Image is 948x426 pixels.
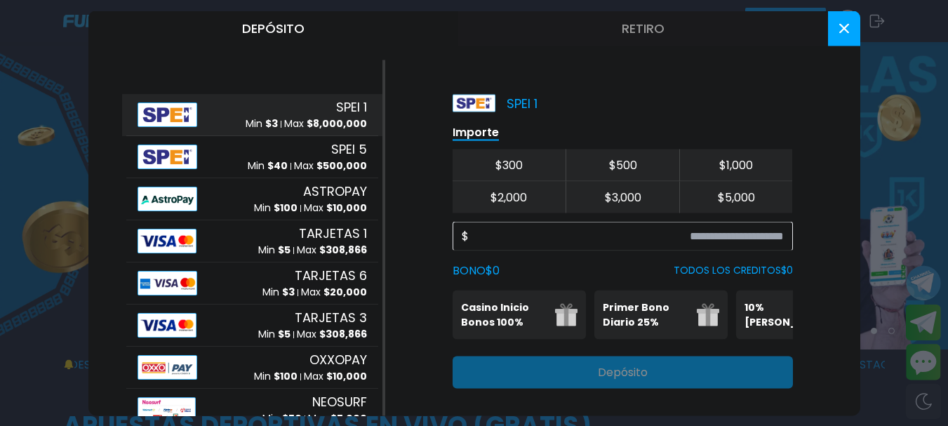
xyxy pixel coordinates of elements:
[319,327,367,341] span: $ 308,866
[258,243,291,258] p: Min
[453,124,499,140] p: Importe
[246,117,278,131] p: Min
[555,303,578,326] img: gift
[304,201,367,215] p: Max
[308,411,367,426] p: Max
[282,285,295,299] span: $ 3
[331,140,367,159] span: SPEI 5
[138,228,196,253] img: Alipay
[122,135,382,178] button: AlipaySPEI 5Min $40Max $500,000
[138,270,198,295] img: Alipay
[453,356,793,388] button: Depósito
[122,346,382,388] button: AlipayOXXOPAYMin $100Max $10,000
[566,181,679,213] button: $3,000
[274,369,298,383] span: $ 100
[254,201,298,215] p: Min
[453,93,538,112] p: SPEI 1
[278,327,291,341] span: $ 5
[138,102,198,126] img: Alipay
[254,369,298,384] p: Min
[453,181,566,213] button: $2,000
[331,411,367,425] span: $ 5,000
[262,411,302,426] p: Min
[297,327,367,342] p: Max
[319,243,367,257] span: $ 308,866
[248,159,288,173] p: Min
[336,98,367,117] span: SPEI 1
[679,181,793,213] button: $5,000
[307,117,367,131] span: $ 8,000,000
[697,303,719,326] img: gift
[284,117,367,131] p: Max
[138,397,196,421] img: Alipay
[299,224,367,243] span: TARJETAS 1
[745,300,830,329] p: 10% [PERSON_NAME]
[262,285,295,300] p: Min
[316,159,367,173] span: $ 500,000
[326,201,367,215] span: $ 10,000
[122,304,382,346] button: AlipayTARJETAS 3Min $5Max $308,866
[461,300,547,329] p: Casino Inicio Bonos 100%
[138,354,198,379] img: Alipay
[301,285,367,300] p: Max
[453,94,495,112] img: Platform Logo
[274,201,298,215] span: $ 100
[265,117,278,131] span: $ 3
[88,11,458,46] button: Depósito
[566,149,679,181] button: $500
[295,308,367,327] span: TARJETAS 3
[594,290,728,339] button: Primer Bono Diario 25%
[138,186,198,211] img: Alipay
[258,327,291,342] p: Min
[138,312,196,337] img: Alipay
[326,369,367,383] span: $ 10,000
[122,262,382,304] button: AlipayTARJETAS 6Min $3Max $20,000
[282,411,302,425] span: $ 50
[138,144,198,168] img: Alipay
[309,350,367,369] span: OXXOPAY
[122,220,382,262] button: AlipayTARJETAS 1Min $5Max $308,866
[267,159,288,173] span: $ 40
[453,290,586,339] button: Casino Inicio Bonos 100%
[122,178,382,220] button: AlipayASTROPAYMin $100Max $10,000
[453,262,500,279] label: BONO $ 0
[122,93,382,135] button: AlipaySPEI 1Min $3Max $8,000,000
[312,392,367,411] span: NEOSURF
[603,300,688,329] p: Primer Bono Diario 25%
[458,11,828,46] button: Retiro
[674,263,793,278] p: TODOS LOS CREDITOS $ 0
[297,243,367,258] p: Max
[294,159,367,173] p: Max
[462,227,469,244] span: $
[304,369,367,384] p: Max
[278,243,291,257] span: $ 5
[679,149,793,181] button: $1,000
[323,285,367,299] span: $ 20,000
[303,182,367,201] span: ASTROPAY
[736,290,869,339] button: 10% [PERSON_NAME]
[453,149,566,181] button: $300
[295,266,367,285] span: TARJETAS 6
